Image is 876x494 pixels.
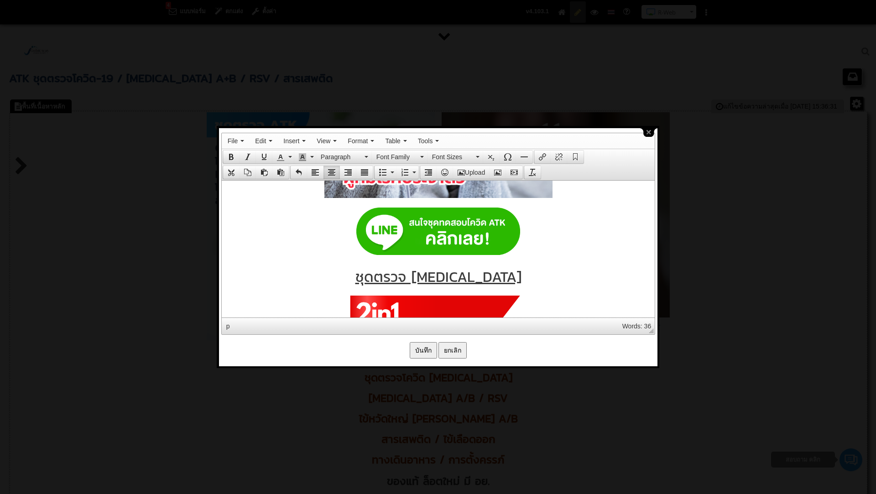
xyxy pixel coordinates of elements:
[223,150,240,164] div: Bold
[410,342,437,359] input: บันทึก
[490,166,506,179] div: Insert/edit image
[240,150,256,164] div: Italic
[256,166,272,179] div: Paste
[420,166,437,179] div: Decrease indent
[272,150,294,164] div: Text color
[516,150,533,164] div: Horizontal line
[256,150,272,164] div: Underline
[640,128,657,137] button: close
[432,152,473,161] span: Font Sizes
[500,150,516,164] div: Special character
[374,166,396,179] div: Bullet list
[428,150,483,164] div: Font Sizes
[376,152,417,161] span: Font Family
[453,166,490,179] div: Upload an image
[240,166,256,179] div: Copy
[396,166,419,179] div: Numbered list
[290,166,307,179] div: Undo
[506,166,523,179] div: Insert/edit video
[223,166,240,179] div: Cut
[222,181,655,317] iframe: Rich Text Area. Press ALT-F9 for menu. Press ALT-F10 for toolbar. Press ALT-0 for help
[483,150,500,164] div: Subscript
[453,166,490,179] button: Upload
[385,137,400,145] span: Table
[348,137,368,145] span: Format
[283,137,299,145] span: Insert
[524,166,541,179] div: Clear formatting
[619,319,655,333] label: Words: 36
[437,166,453,179] div: Emoticons
[255,137,266,145] span: Edit
[340,166,356,179] div: Align right
[307,166,323,179] div: Align left
[226,322,230,330] div: p
[321,152,362,161] span: Paragraph
[551,150,567,164] div: Remove link
[356,166,373,179] div: Justify
[228,137,238,145] span: File
[272,166,289,179] div: Paste as text
[534,150,551,164] div: Insert/edit link
[567,150,584,164] div: Anchor
[317,137,330,145] span: View
[323,166,340,179] div: Align center
[418,137,433,145] span: Tools
[438,342,467,359] input: ยกเลิก
[294,150,316,164] div: Background color
[372,150,428,164] div: Font Family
